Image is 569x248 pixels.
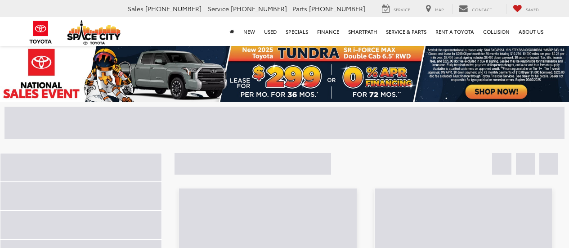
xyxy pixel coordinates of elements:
[472,6,492,12] span: Contact
[514,17,548,46] a: About Us
[479,17,514,46] a: Collision
[381,17,431,46] a: Service & Parts
[394,6,410,12] span: Service
[526,6,539,12] span: Saved
[67,20,121,45] img: Space City Toyota
[431,17,479,46] a: Rent a Toyota
[24,18,58,47] img: Toyota
[281,17,313,46] a: Specials
[375,4,417,14] a: Service
[225,17,239,46] a: Home
[435,6,444,12] span: Map
[231,4,287,13] span: [PHONE_NUMBER]
[419,4,450,14] a: Map
[260,17,281,46] a: Used
[145,4,202,13] span: [PHONE_NUMBER]
[128,4,143,13] span: Sales
[452,4,499,14] a: Contact
[506,4,546,14] a: My Saved Vehicles
[344,17,381,46] a: SmartPath
[313,17,344,46] a: Finance
[239,17,260,46] a: New
[292,4,307,13] span: Parts
[309,4,365,13] span: [PHONE_NUMBER]
[208,4,229,13] span: Service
